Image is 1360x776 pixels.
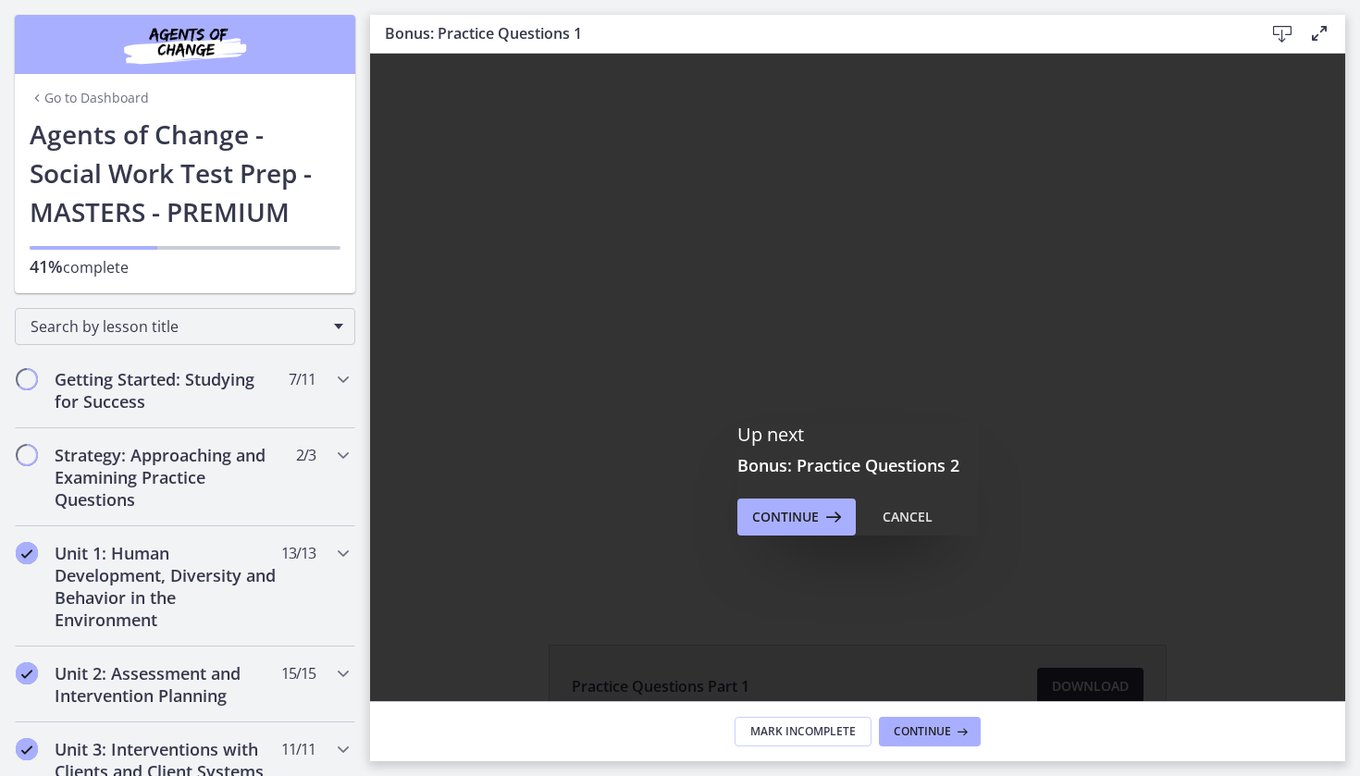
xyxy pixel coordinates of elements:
i: Completed [16,662,38,684]
h3: Bonus: Practice Questions 2 [737,454,978,476]
button: Cancel [868,499,947,536]
i: Completed [16,738,38,760]
button: Mark Incomplete [735,717,872,746]
span: 15 / 15 [281,662,315,684]
p: Up next [737,423,978,447]
span: Search by lesson title [31,316,325,337]
i: Completed [16,542,38,564]
span: Continue [894,724,951,739]
a: Go to Dashboard [30,89,149,107]
span: 2 / 3 [296,444,315,466]
span: 41% [30,255,63,277]
span: 13 / 13 [281,542,315,564]
button: Continue [879,717,981,746]
div: Search by lesson title [15,308,355,345]
p: complete [30,255,340,278]
h2: Unit 2: Assessment and Intervention Planning [55,662,280,707]
h2: Strategy: Approaching and Examining Practice Questions [55,444,280,511]
span: Mark Incomplete [750,724,856,739]
span: Continue [752,506,819,528]
button: Continue [737,499,856,536]
img: Agents of Change [74,22,296,67]
h1: Agents of Change - Social Work Test Prep - MASTERS - PREMIUM [30,115,340,231]
h2: Getting Started: Studying for Success [55,368,280,413]
h3: Bonus: Practice Questions 1 [385,22,1234,44]
span: 7 / 11 [289,368,315,390]
h2: Unit 1: Human Development, Diversity and Behavior in the Environment [55,542,280,631]
div: Cancel [883,506,933,528]
span: 11 / 11 [281,738,315,760]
